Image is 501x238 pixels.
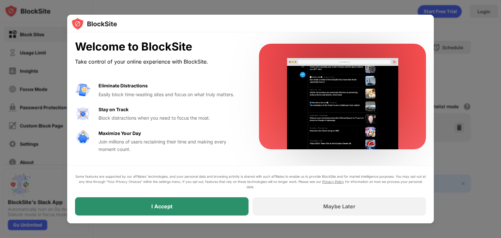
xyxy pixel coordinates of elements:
[99,91,243,98] div: Easily block time-wasting sites and focus on what truly matters.
[99,130,141,137] div: Maximize Your Day
[99,114,243,122] div: Block distractions when you need to focus the most.
[99,138,243,153] div: Join millions of users reclaiming their time and making every moment count.
[71,17,117,30] img: logo-blocksite.svg
[75,57,243,67] div: Take control of your online experience with BlockSite.
[99,82,148,89] div: Eliminate Distractions
[99,106,129,113] div: Stay on Track
[151,203,173,210] div: I Accept
[75,40,243,53] div: Welcome to BlockSite
[323,203,356,210] div: Maybe Later
[322,180,344,184] a: Privacy Policy
[75,106,91,122] img: value-focus.svg
[75,130,91,145] img: value-safe-time.svg
[75,174,426,189] div: Some features are supported by our affiliates’ technologies, and your personal data and browsing ...
[75,82,91,98] img: value-avoid-distractions.svg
